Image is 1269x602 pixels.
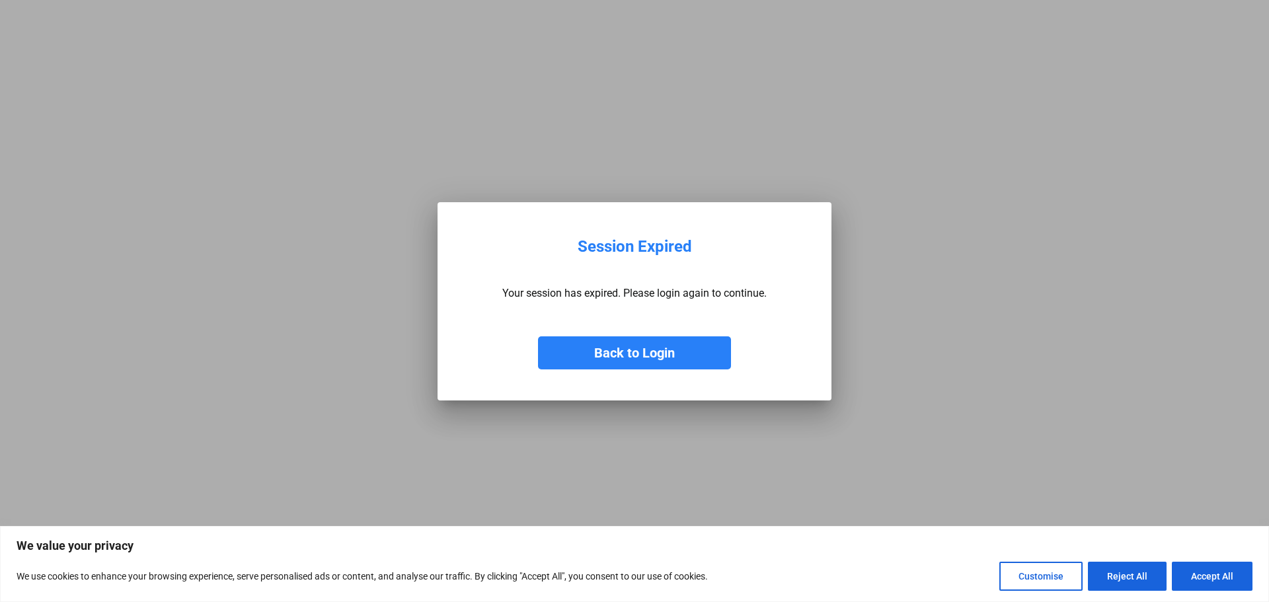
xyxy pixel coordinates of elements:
[538,336,731,369] button: Back to Login
[578,237,692,256] div: Session Expired
[1172,562,1252,591] button: Accept All
[17,568,708,584] p: We use cookies to enhance your browsing experience, serve personalised ads or content, and analys...
[502,287,767,299] p: Your session has expired. Please login again to continue.
[17,538,1252,554] p: We value your privacy
[1088,562,1167,591] button: Reject All
[999,562,1083,591] button: Customise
